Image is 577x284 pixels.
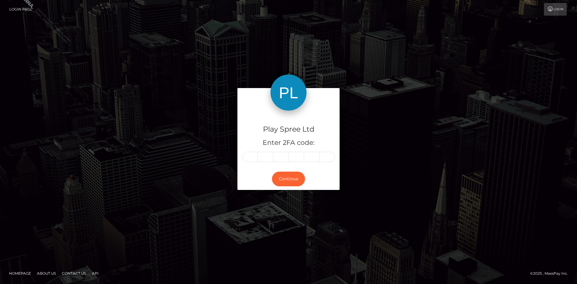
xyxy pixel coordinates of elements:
[530,270,572,277] div: © 2025 , MassPay Inc.
[9,3,32,16] a: Login Page
[242,138,335,148] h5: Enter 2FA code:
[272,172,305,186] button: Continue
[7,269,33,278] a: Homepage
[270,75,307,111] img: Play Spree Ltd
[35,269,58,278] a: About Us
[90,269,101,278] a: API
[242,124,335,135] h4: Play Spree Ltd
[60,269,88,278] a: Contact Us
[544,3,567,16] a: Login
